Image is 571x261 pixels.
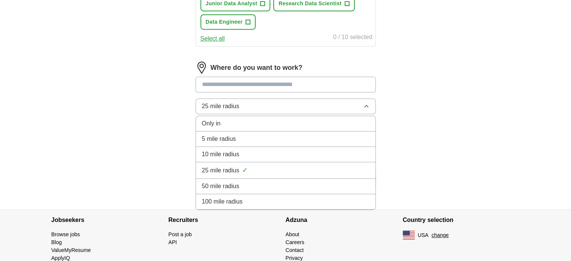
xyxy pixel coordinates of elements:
a: Browse jobs [51,231,80,237]
button: Data Engineer [200,14,256,30]
span: ✓ [242,165,248,175]
span: 25 mile radius [202,102,240,111]
a: API [169,239,177,245]
h4: Country selection [403,210,520,231]
a: Privacy [286,255,303,261]
span: 5 mile radius [202,134,236,143]
span: USA [418,231,429,239]
button: change [431,231,449,239]
a: ApplyIQ [51,255,70,261]
span: Data Engineer [206,18,243,26]
label: Where do you want to work? [211,63,303,73]
a: ValueMyResume [51,247,91,253]
span: 10 mile radius [202,150,240,159]
img: US flag [403,231,415,240]
button: 25 mile radius [196,98,376,114]
a: Careers [286,239,304,245]
button: Select all [200,34,225,43]
span: Only in [202,119,221,128]
a: Contact [286,247,304,253]
a: Post a job [169,231,192,237]
div: 0 / 10 selected [333,33,372,43]
img: location.png [196,62,208,74]
span: 100 mile radius [202,197,243,206]
span: 25 mile radius [202,166,240,175]
span: 50 mile radius [202,182,240,191]
a: Blog [51,239,62,245]
a: About [286,231,300,237]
